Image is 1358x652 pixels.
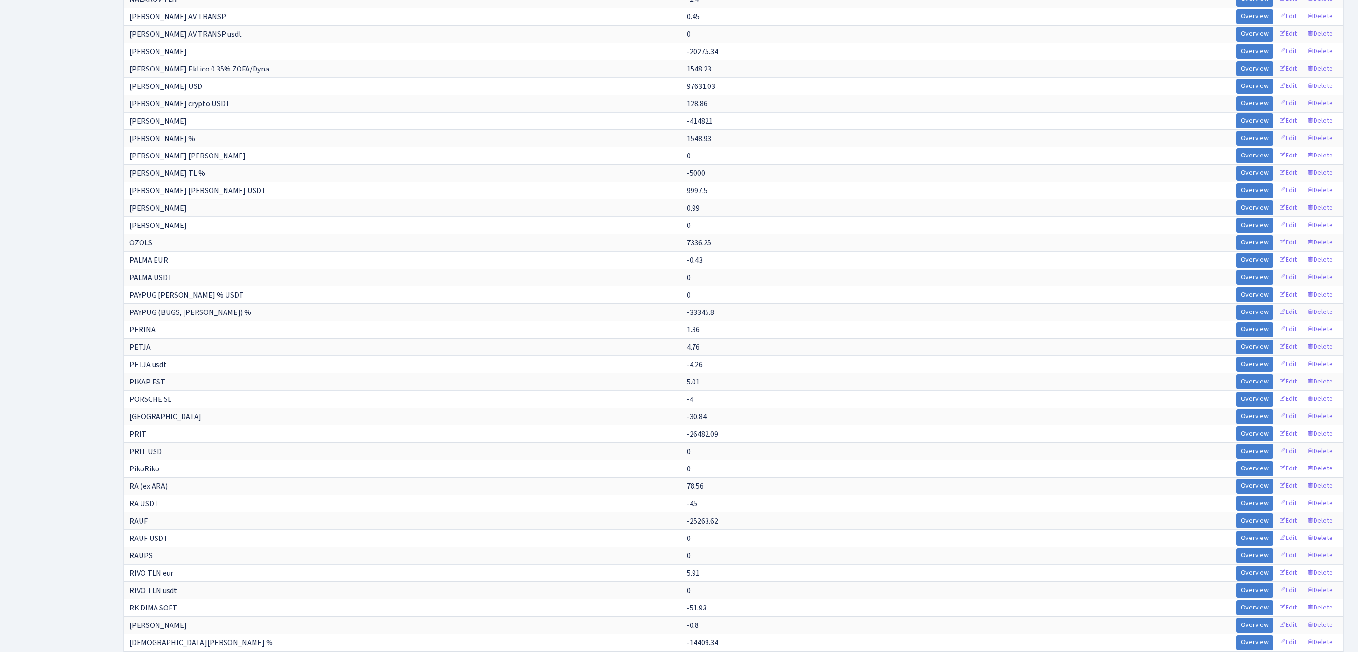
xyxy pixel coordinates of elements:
a: Edit [1274,461,1301,476]
a: Overview [1236,374,1273,389]
a: Overview [1236,44,1273,59]
a: Edit [1274,79,1301,94]
span: 9997.5 [687,185,707,196]
a: Edit [1274,166,1301,181]
a: Overview [1236,566,1273,581]
span: 1548.23 [687,64,711,74]
span: [PERSON_NAME] AV TRANSP [129,12,226,22]
span: -14409.34 [687,638,718,648]
a: Delete [1302,148,1337,163]
a: Edit [1274,479,1301,494]
a: Edit [1274,444,1301,459]
span: [PERSON_NAME] TL % [129,168,205,179]
span: PIKAP EST [129,377,165,387]
a: Edit [1274,235,1301,250]
a: Edit [1274,61,1301,76]
a: Overview [1236,270,1273,285]
span: [DEMOGRAPHIC_DATA][PERSON_NAME] % [129,638,273,648]
span: RIVO TLN eur [129,568,173,579]
span: -45 [687,498,697,509]
a: Delete [1302,566,1337,581]
a: Overview [1236,166,1273,181]
a: Delete [1302,270,1337,285]
a: Edit [1274,531,1301,546]
a: Overview [1236,618,1273,633]
a: Overview [1236,200,1273,215]
a: Overview [1236,253,1273,268]
a: Delete [1302,444,1337,459]
a: Overview [1236,79,1273,94]
a: Delete [1302,183,1337,198]
a: Edit [1274,548,1301,563]
span: PETJA usdt [129,359,167,370]
span: -26482.09 [687,429,718,439]
span: 0 [687,272,691,283]
a: Edit [1274,513,1301,528]
a: Overview [1236,409,1273,424]
a: Delete [1302,357,1337,372]
a: Delete [1302,44,1337,59]
a: Overview [1236,148,1273,163]
span: -25263.62 [687,516,718,526]
span: 128.86 [687,99,707,109]
span: -51.93 [687,603,707,613]
a: Overview [1236,9,1273,24]
a: Delete [1302,287,1337,302]
a: Delete [1302,513,1337,528]
span: 0 [687,533,691,544]
a: Edit [1274,44,1301,59]
span: PALMA EUR [129,255,168,266]
span: -0.8 [687,620,699,631]
a: Delete [1302,96,1337,111]
span: -30.84 [687,411,707,422]
span: [PERSON_NAME] [129,220,187,231]
a: Overview [1236,340,1273,354]
span: [PERSON_NAME] [129,46,187,57]
a: Overview [1236,444,1273,459]
span: 7336.25 [687,238,711,248]
a: Overview [1236,426,1273,441]
span: [PERSON_NAME] [PERSON_NAME] [129,151,246,161]
a: Edit [1274,426,1301,441]
a: Delete [1302,200,1337,215]
a: Edit [1274,148,1301,163]
a: Edit [1274,635,1301,650]
a: Overview [1236,548,1273,563]
a: Edit [1274,183,1301,198]
a: Overview [1236,357,1273,372]
a: Overview [1236,305,1273,320]
span: 0 [687,446,691,457]
span: 0.45 [687,12,700,22]
span: RAUF USDT [129,533,168,544]
a: Delete [1302,27,1337,42]
span: [PERSON_NAME] [129,203,187,213]
a: Overview [1236,531,1273,546]
span: 0 [687,585,691,596]
span: PERINA [129,325,156,335]
a: Overview [1236,183,1273,198]
a: Edit [1274,583,1301,598]
span: 1548.93 [687,133,711,144]
a: Delete [1302,426,1337,441]
a: Overview [1236,218,1273,233]
span: PRIT USD [129,446,162,457]
a: Overview [1236,635,1273,650]
a: Delete [1302,9,1337,24]
a: Edit [1274,287,1301,302]
a: Delete [1302,583,1337,598]
a: Edit [1274,270,1301,285]
span: [PERSON_NAME] [129,620,187,631]
a: Delete [1302,374,1337,389]
a: Edit [1274,322,1301,337]
a: Edit [1274,357,1301,372]
span: 4.76 [687,342,700,353]
a: Overview [1236,461,1273,476]
span: 0 [687,290,691,300]
span: PAYPUG (BUGS, [PERSON_NAME]) % [129,307,251,318]
a: Overview [1236,287,1273,302]
a: Overview [1236,322,1273,337]
span: 5.01 [687,377,700,387]
a: Delete [1302,113,1337,128]
a: Delete [1302,235,1337,250]
a: Delete [1302,461,1337,476]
